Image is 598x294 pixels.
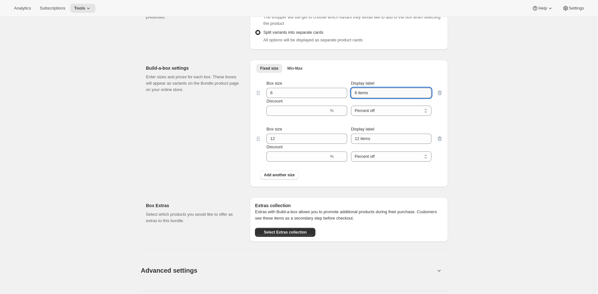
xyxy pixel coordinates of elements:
[74,6,85,11] span: Tools
[266,99,283,103] span: Discount
[260,171,299,179] button: Add another size
[40,6,65,11] span: Subscriptions
[255,228,315,237] button: Select Extras collection
[559,4,588,13] button: Settings
[146,211,240,224] p: Select which products you would like to offer as extras to this bundle.
[146,65,240,71] h2: Build-a-box settings
[263,38,362,42] span: All options will be displayed as separate product cards
[330,154,334,159] span: %
[266,88,337,98] input: Box size
[264,172,295,178] span: Add another size
[351,134,431,144] input: Display label
[266,144,283,149] span: Discount
[146,74,240,93] p: Enter sizes and prices for each box. These boxes will appear as variants on the Bundle product pa...
[264,230,307,235] span: Select Extras collection
[266,134,337,144] input: Box size
[351,81,375,86] span: Display label
[260,66,278,71] span: Fixed size
[266,127,282,131] span: Box size
[330,108,334,113] span: %
[255,202,443,209] h6: Extras collection
[351,127,375,131] span: Display label
[141,265,197,276] span: Advanced settings
[569,6,584,11] span: Settings
[70,4,95,13] button: Tools
[10,4,35,13] button: Analytics
[351,88,431,98] input: Display label
[255,209,443,221] p: Extras with Build-a-box allows you to promote additional products during their purchase. Customer...
[137,258,439,283] button: Advanced settings
[528,4,557,13] button: Help
[36,4,69,13] button: Subscriptions
[266,81,282,86] span: Box size
[14,6,31,11] span: Analytics
[263,30,323,35] span: Split variants into separate cards
[538,6,547,11] span: Help
[287,66,303,71] span: Min-Max
[146,202,240,209] h2: Box Extras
